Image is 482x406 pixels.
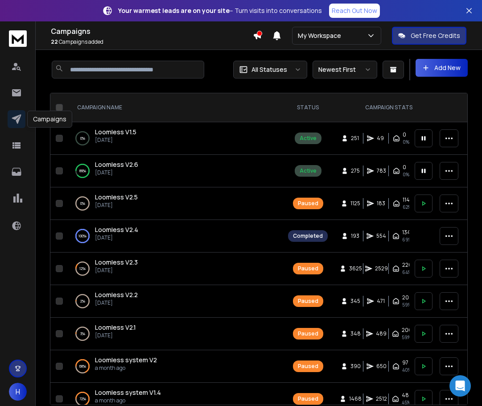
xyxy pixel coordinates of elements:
button: Get Free Credits [392,27,466,45]
span: Loomless V2.1 [95,323,136,331]
span: 97 [402,359,408,366]
p: Campaigns added [51,38,253,46]
p: All Statuses [251,65,287,74]
span: 45 % [402,399,411,406]
span: 390 [350,363,361,370]
p: 72 % [79,394,86,403]
span: 554 [376,232,386,240]
strong: Your warmest leads are on your site [118,6,230,15]
div: Completed [293,232,323,240]
div: Active [300,135,317,142]
span: 0 [403,164,406,171]
span: 0% [403,138,409,145]
span: 348 [350,330,361,337]
p: 0 % [80,134,85,143]
img: logo [9,30,27,47]
span: Loomless V1.5 [95,128,136,136]
div: Paused [298,298,318,305]
td: 100%Loomless V2.4[DATE] [66,220,283,253]
span: 345 [350,298,360,305]
a: Reach Out Now [329,4,380,18]
span: 471 [377,298,386,305]
a: Loomless V1.5 [95,128,136,137]
p: [DATE] [95,267,138,274]
td: 68%Loomless system V2a month ago [66,350,283,383]
td: 12%Loomless V2.3[DATE] [66,253,283,285]
span: 2512 [376,395,387,402]
p: Get Free Credits [411,31,460,40]
span: Loomless V2.5 [95,193,138,201]
p: [DATE] [95,169,138,176]
div: Active [300,167,317,174]
p: 12 % [79,264,86,273]
span: 484 [402,392,412,399]
button: H [9,383,27,401]
span: 69 % [402,236,412,243]
a: Loomless V2.4 [95,225,138,234]
p: 3 % [80,329,85,338]
span: 275 [351,167,360,174]
div: Paused [298,330,318,337]
span: 49 [377,135,386,142]
div: Open Intercom Messenger [449,375,471,397]
span: 489 [376,330,387,337]
h1: Campaigns [51,26,253,37]
p: a month ago [95,397,161,404]
a: Loomless V2.5 [95,193,138,202]
p: [DATE] [95,137,136,144]
th: STATUS [283,93,333,122]
span: 2529 [375,265,388,272]
p: 0 % [80,199,85,208]
span: 62 % [403,203,412,211]
div: Paused [298,363,318,370]
p: – Turn visits into conversations [118,6,322,15]
a: Loomless V2.6 [95,160,138,169]
span: 1468 [349,395,362,402]
span: 22 [51,38,58,46]
button: Newest First [313,61,377,79]
span: 220 [402,261,412,269]
p: 68 % [79,362,86,371]
p: Reach Out Now [332,6,377,15]
th: CAMPAIGN NAME [66,93,283,122]
p: 2 % [80,297,85,306]
a: Loomless V2.1 [95,323,136,332]
p: 89 % [79,166,86,175]
p: My Workspace [298,31,345,40]
span: 251 [351,135,360,142]
span: 205 [402,294,412,301]
td: 0%Loomless V1.5[DATE] [66,122,283,155]
th: CAMPAIGN STATS [333,93,445,122]
span: 183 [377,200,386,207]
span: 206 [402,327,412,334]
p: [DATE] [95,299,138,307]
span: 3625 [349,265,362,272]
a: Loomless system V2 [95,356,157,365]
span: 40 % [402,366,412,373]
td: 89%Loomless V2.6[DATE] [66,155,283,187]
div: Paused [298,395,318,402]
td: 2%Loomless V2.2[DATE] [66,285,283,318]
a: Loomless V2.2 [95,290,138,299]
span: Loomless V2.3 [95,258,138,266]
button: Add New [416,59,468,77]
td: 0%Loomless V2.5[DATE] [66,187,283,220]
span: 650 [376,363,387,370]
span: Loomless system V1.4 [95,388,161,397]
span: 64 % [402,269,412,276]
span: 59 % [402,334,411,341]
p: 100 % [78,232,87,240]
p: a month ago [95,365,157,372]
a: Loomless V2.3 [95,258,138,267]
span: 1125 [350,200,360,207]
td: 3%Loomless V2.1[DATE] [66,318,283,350]
span: 114 [403,196,410,203]
p: [DATE] [95,202,138,209]
span: 193 [351,232,360,240]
